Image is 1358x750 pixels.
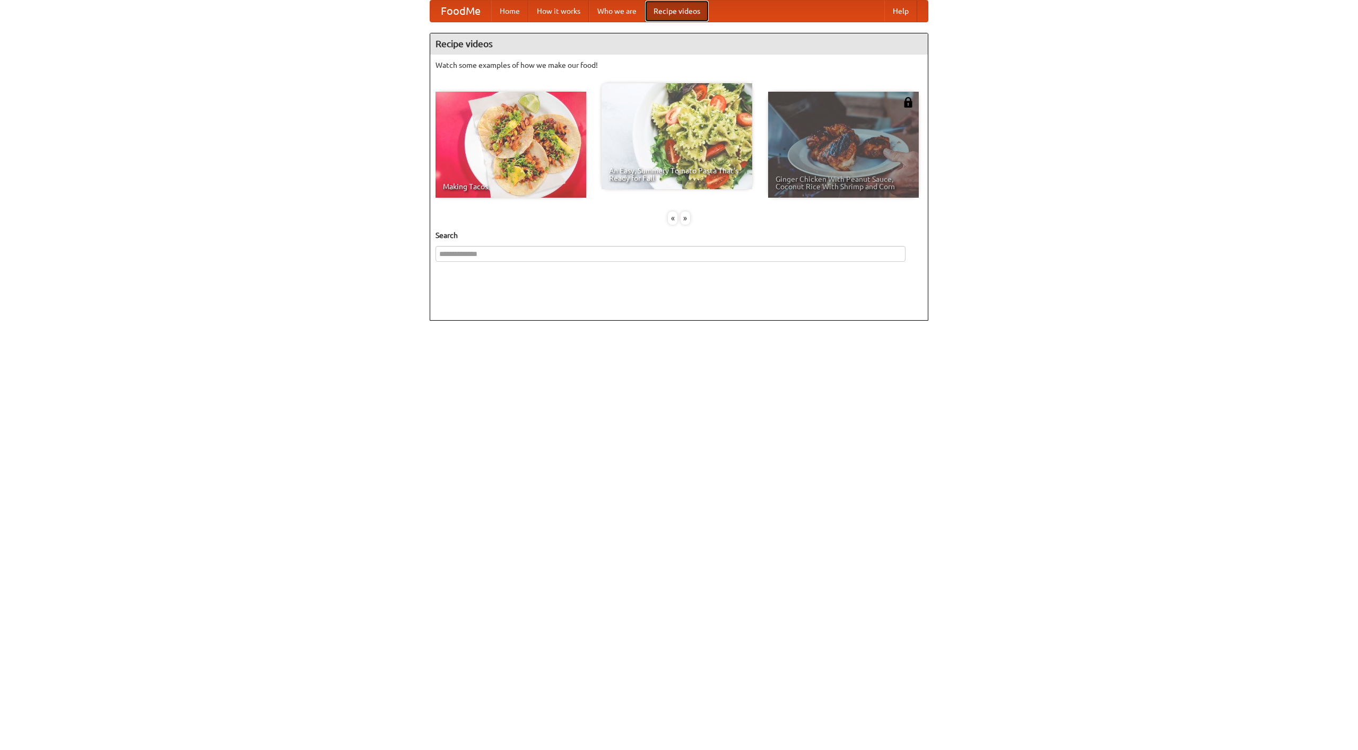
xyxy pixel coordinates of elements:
a: How it works [528,1,589,22]
span: An Easy, Summery Tomato Pasta That's Ready for Fall [609,167,745,182]
a: Who we are [589,1,645,22]
a: Making Tacos [436,92,586,198]
div: » [681,211,690,225]
a: Recipe videos [645,1,709,22]
a: An Easy, Summery Tomato Pasta That's Ready for Fall [602,83,752,189]
div: « [668,211,677,225]
img: 483408.png [903,97,913,108]
a: Home [491,1,528,22]
h4: Recipe videos [430,33,928,55]
p: Watch some examples of how we make our food! [436,60,922,70]
h5: Search [436,230,922,241]
a: Help [884,1,917,22]
a: FoodMe [430,1,491,22]
span: Making Tacos [443,183,579,190]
